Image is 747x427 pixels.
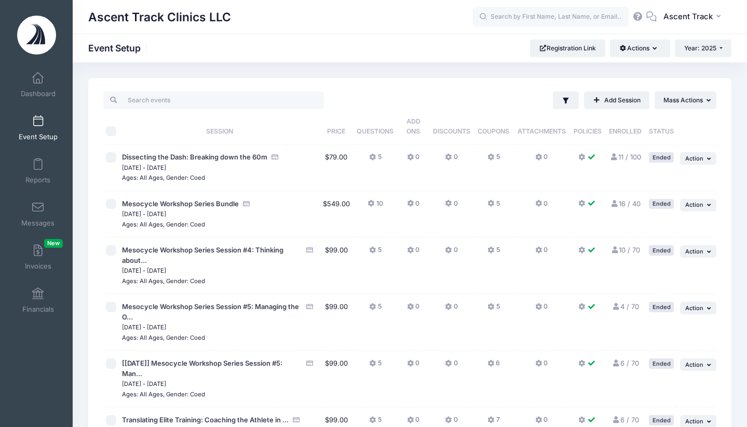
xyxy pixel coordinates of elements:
[445,245,457,260] button: 0
[407,245,419,260] button: 0
[320,109,353,144] th: Price
[13,153,63,189] a: Reports
[88,43,150,54] h1: Event Setup
[22,305,54,314] span: Financials
[612,302,639,311] a: 4 / 70
[122,380,166,388] small: [DATE] - [DATE]
[122,221,205,228] small: Ages: All Ages, Gender: Coed
[369,245,381,260] button: 5
[398,109,429,144] th: Add Ons
[675,39,731,57] button: Year: 2025
[487,358,500,373] button: 6
[612,416,639,424] a: 6 / 70
[13,110,63,146] a: Event Setup
[21,89,56,98] span: Dashboard
[684,44,716,52] span: Year: 2025
[574,127,602,135] span: Policies
[680,245,716,258] button: Action
[369,152,381,167] button: 5
[584,91,649,109] a: Add Session
[663,11,713,22] span: Ascent Track
[605,109,646,144] th: Enrolled
[445,152,457,167] button: 0
[663,96,703,104] span: Mass Actions
[487,245,499,260] button: 5
[320,191,353,238] td: $549.00
[680,302,716,314] button: Action
[122,210,166,218] small: [DATE] - [DATE]
[685,361,703,368] span: Action
[406,117,420,135] span: Add Ons
[407,199,419,214] button: 0
[657,5,731,29] button: Ascent Track
[305,360,314,367] i: Accepting Credit Card Payments
[305,303,314,310] i: Accepting Credit Card Payments
[122,391,205,398] small: Ages: All Ages, Gender: Coed
[122,324,166,331] small: [DATE] - [DATE]
[320,351,353,407] td: $99.00
[103,91,324,109] input: Search events
[570,109,605,144] th: Policies
[292,417,301,423] i: Accepting Credit Card Payments
[433,127,470,135] span: Discounts
[487,152,499,167] button: 5
[680,199,716,211] button: Action
[122,277,205,285] small: Ages: All Ages, Gender: Coed
[122,267,166,274] small: [DATE] - [DATE]
[649,245,674,255] div: Ended
[122,164,166,171] small: [DATE] - [DATE]
[320,144,353,191] td: $79.00
[122,153,267,161] span: Dissecting the Dash: Breaking down the 60m
[680,358,716,371] button: Action
[122,359,282,378] span: [[DATE]] Mesocycle Workshop Series Session #5: Man...
[122,199,239,208] span: Mesocycle Workshop Series Bundle
[369,302,381,317] button: 5
[88,5,231,29] h1: Ascent Track Clinics LLC
[685,201,703,208] span: Action
[13,66,63,103] a: Dashboard
[44,239,63,248] span: New
[320,294,353,351] td: $99.00
[122,302,299,321] span: Mesocycle Workshop Series Session #5: Managing the O...
[646,109,677,144] th: Status
[535,245,548,260] button: 0
[535,152,548,167] button: 0
[474,109,513,144] th: Coupons
[122,246,283,264] span: Mesocycle Workshop Series Session #4: Thinking about...
[122,416,289,424] span: Translating Elite Training: Coaching the Athlete in ...
[353,109,398,144] th: Questions
[122,174,205,181] small: Ages: All Ages, Gender: Coed
[649,415,674,425] div: Ended
[487,199,499,214] button: 5
[407,302,419,317] button: 0
[649,199,674,209] div: Ended
[445,302,457,317] button: 0
[407,358,419,373] button: 0
[610,39,670,57] button: Actions
[473,7,629,28] input: Search by First Name, Last Name, or Email...
[685,155,703,162] span: Action
[369,358,381,373] button: 5
[535,199,548,214] button: 0
[13,196,63,232] a: Messages
[13,239,63,275] a: InvoicesNew
[445,199,457,214] button: 0
[25,176,50,184] span: Reports
[649,302,674,312] div: Ended
[478,127,509,135] span: Coupons
[119,109,319,144] th: Session
[17,16,56,55] img: Ascent Track Clinics LLC
[610,199,641,208] a: 16 / 40
[685,248,703,255] span: Action
[320,237,353,294] td: $99.00
[535,302,548,317] button: 0
[610,246,640,254] a: 10 / 70
[21,219,55,228] span: Messages
[13,282,63,318] a: Financials
[685,304,703,312] span: Action
[649,152,674,162] div: Ended
[513,109,570,144] th: Attachments
[407,152,419,167] button: 0
[122,334,205,341] small: Ages: All Ages, Gender: Coed
[445,358,457,373] button: 0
